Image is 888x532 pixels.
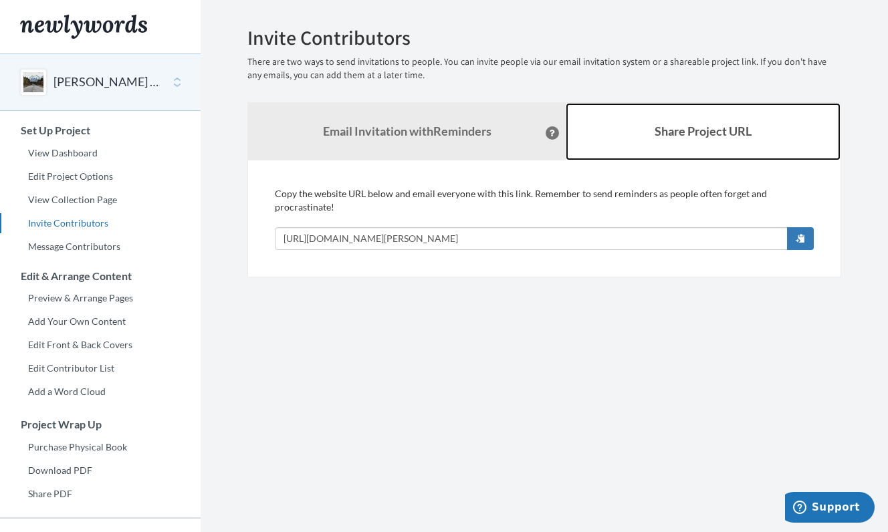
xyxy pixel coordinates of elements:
button: [PERSON_NAME] Retirement [DATE] [53,74,162,91]
h2: Invite Contributors [247,27,841,49]
div: Copy the website URL below and email everyone with this link. Remember to send reminders as peopl... [275,187,814,250]
h3: Set Up Project [1,124,201,136]
h3: Project Wrap Up [1,418,201,430]
img: Newlywords logo [20,15,147,39]
b: Share Project URL [655,124,752,138]
h3: Edit & Arrange Content [1,270,201,282]
strong: Email Invitation with Reminders [323,124,491,138]
p: There are two ways to send invitations to people. You can invite people via our email invitation ... [247,55,841,82]
iframe: Opens a widget where you can chat to one of our agents [785,492,875,525]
